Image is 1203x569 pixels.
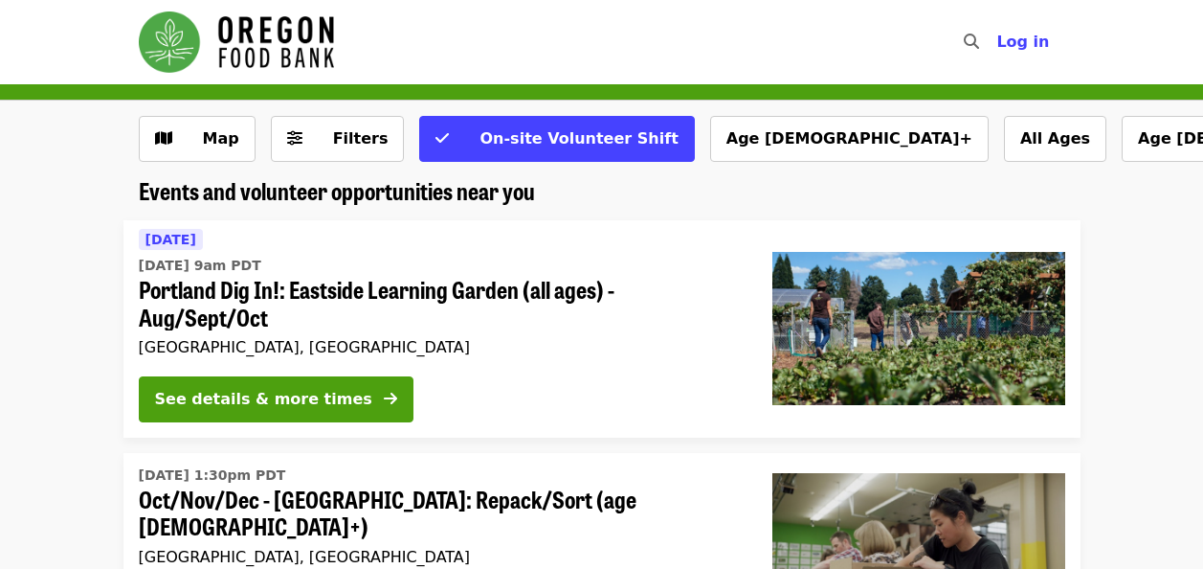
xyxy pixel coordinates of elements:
span: [DATE] [145,232,196,247]
span: On-site Volunteer Shift [479,129,678,148]
div: [GEOGRAPHIC_DATA], [GEOGRAPHIC_DATA] [139,338,742,356]
span: Filters [333,129,389,148]
button: On-site Volunteer Shift [419,116,694,162]
span: Map [203,129,239,148]
img: Oregon Food Bank - Home [139,11,334,73]
a: See details for "Portland Dig In!: Eastside Learning Garden (all ages) - Aug/Sept/Oct" [123,220,1080,438]
i: map icon [155,129,172,148]
button: Age [DEMOGRAPHIC_DATA]+ [710,116,989,162]
div: [GEOGRAPHIC_DATA], [GEOGRAPHIC_DATA] [139,548,742,566]
button: All Ages [1004,116,1106,162]
i: sliders-h icon [287,129,302,148]
button: Show map view [139,116,256,162]
i: search icon [964,33,979,51]
i: arrow-right icon [384,390,397,408]
span: Log in [996,33,1049,51]
span: Portland Dig In!: Eastside Learning Garden (all ages) - Aug/Sept/Oct [139,276,742,331]
button: See details & more times [139,376,413,422]
span: Events and volunteer opportunities near you [139,173,535,207]
time: [DATE] 1:30pm PDT [139,466,286,486]
button: Log in [981,23,1064,61]
img: Portland Dig In!: Eastside Learning Garden (all ages) - Aug/Sept/Oct organized by Oregon Food Bank [772,252,1065,405]
time: [DATE] 9am PDT [139,256,261,276]
button: Filters (0 selected) [271,116,405,162]
div: See details & more times [155,388,372,411]
span: Oct/Nov/Dec - [GEOGRAPHIC_DATA]: Repack/Sort (age [DEMOGRAPHIC_DATA]+) [139,486,742,541]
input: Search [991,19,1006,65]
i: check icon [435,129,449,148]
